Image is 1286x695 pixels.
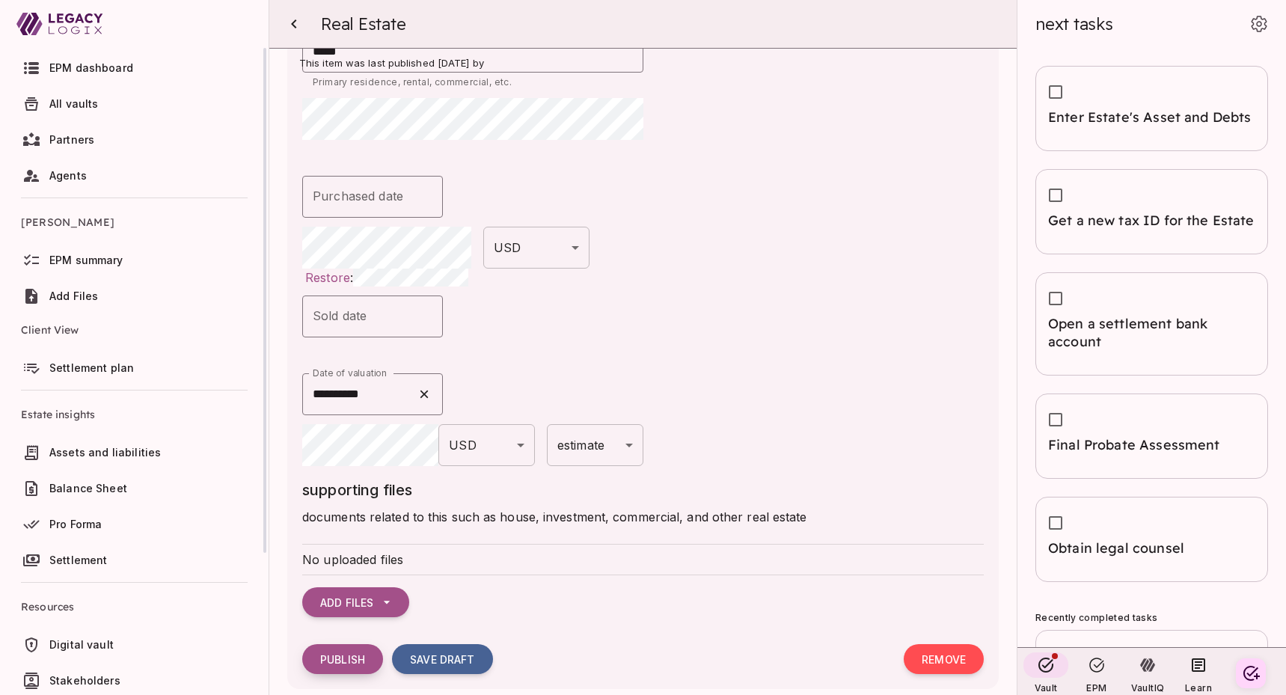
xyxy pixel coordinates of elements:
button: Save Draft [392,644,493,674]
span: Learn [1185,682,1212,694]
div: estimate [547,424,653,466]
span: : [302,269,471,287]
button: Publish [302,644,383,674]
span: EPM summary [49,254,123,266]
button: Create your first task [1236,658,1266,688]
span: Save Draft [410,653,475,667]
span: Settlement [49,554,108,566]
span: Real Estate [321,13,405,34]
span: Obtain legal counsel [1048,539,1255,557]
span: Open a settlement bank account [1048,315,1255,351]
span: Vault [1035,682,1058,694]
span: Balance Sheet [49,482,127,495]
span: All vaults [49,97,99,110]
span: Remove [922,653,966,667]
span: next tasks [1035,13,1113,34]
span: Restore [305,270,350,285]
span: Settlement plan [49,361,134,374]
button: Remove [904,644,984,674]
div: USD [438,424,545,466]
span: Estate insights [21,397,248,432]
span: Stakeholders [49,674,120,687]
span: Publish [320,653,365,667]
span: VaultIQ [1131,682,1164,694]
span: Final Probate Assessment [1048,436,1255,454]
div: USD [483,227,590,269]
span: Partners [49,133,94,146]
button: Add Files [302,587,409,617]
span: This item was last published [DATE] by [269,48,1017,78]
span: Client View [21,312,248,348]
span: EPM dashboard [49,61,133,74]
span: supporting files [302,481,412,499]
span: Resources [21,589,248,625]
span: EPM [1086,682,1106,694]
span: Primary residence, rental, commercial, etc. [313,76,512,88]
span: Add Files [320,596,373,610]
span: Agents [49,169,87,182]
button: Close [417,373,443,415]
span: [PERSON_NAME] [21,204,248,240]
span: Add Files [49,290,98,302]
span: Recently completed tasks [1035,612,1157,623]
span: Pro Forma [49,518,102,530]
span: Enter Estate's Asset and Debts [1048,108,1255,126]
label: Date of valuation [313,367,387,379]
span: Assets and liabilities [49,446,161,459]
span: documents related to this such as house, investment, commercial, and other real estate [302,509,807,524]
span: No uploaded files [302,552,404,567]
a: Restore [305,269,350,287]
span: Get a new tax ID for the Estate [1048,212,1255,230]
span: Digital vault [49,638,114,651]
